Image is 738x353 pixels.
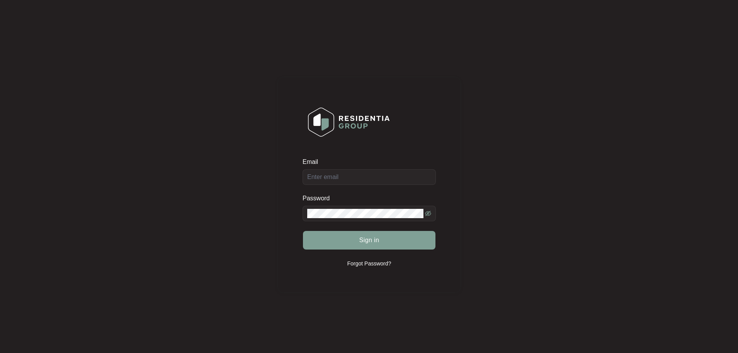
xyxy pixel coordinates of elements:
[303,158,323,166] label: Email
[303,169,436,185] input: Email
[347,260,391,267] p: Forgot Password?
[307,209,423,218] input: Password
[359,236,379,245] span: Sign in
[303,195,335,202] label: Password
[303,102,395,142] img: Login Logo
[425,210,431,217] span: eye-invisible
[303,231,435,250] button: Sign in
